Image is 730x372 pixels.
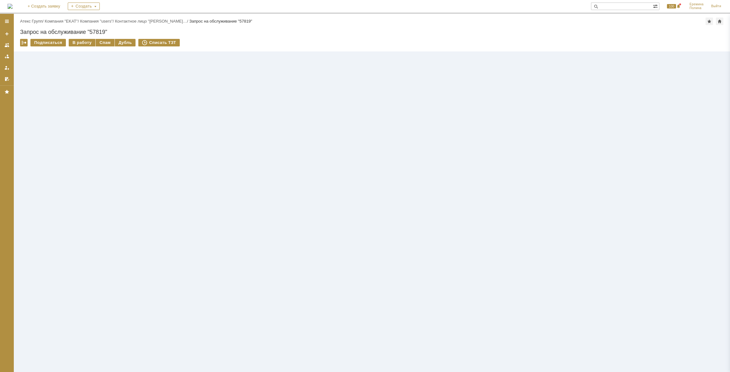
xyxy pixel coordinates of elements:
span: Полина [690,6,704,10]
span: 100 [667,4,676,8]
a: Создать заявку [2,29,12,39]
div: Работа с массовостью [20,39,28,46]
div: / [80,19,115,24]
a: Мои заявки [2,63,12,73]
a: Мои согласования [2,74,12,84]
span: Расширенный поиск [653,3,659,9]
div: / [20,19,45,24]
div: Добавить в избранное [706,18,713,25]
div: Запрос на обслуживание "57819" [189,19,252,24]
div: / [45,19,80,24]
a: Заявки на командах [2,40,12,50]
a: Заявки в моей ответственности [2,51,12,61]
div: Создать [68,3,100,10]
a: Перейти на домашнюю страницу [8,4,13,9]
div: / [115,19,189,24]
div: Запрос на обслуживание "57819" [20,29,724,35]
a: Контактное лицо "[PERSON_NAME]… [115,19,187,24]
a: Компания "EKAT" [45,19,78,24]
img: logo [8,4,13,9]
span: Еремина [690,3,704,6]
div: Сделать домашней страницей [716,18,723,25]
a: Атекс Групп [20,19,42,24]
a: Компания "users" [80,19,113,24]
